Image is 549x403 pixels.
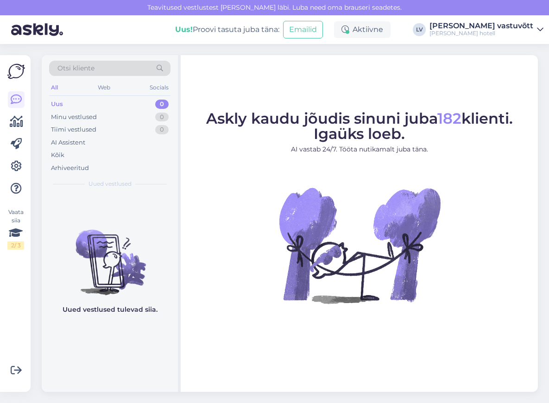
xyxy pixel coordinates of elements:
[42,213,178,296] img: No chats
[155,100,169,109] div: 0
[51,164,89,173] div: Arhiveeritud
[51,113,97,122] div: Minu vestlused
[7,208,24,250] div: Vaata siia
[51,125,96,134] div: Tiimi vestlused
[206,109,513,143] span: Askly kaudu jõudis sinuni juba klienti. Igaüks loeb.
[7,63,25,80] img: Askly Logo
[51,138,85,147] div: AI Assistent
[49,82,60,94] div: All
[88,180,132,188] span: Uued vestlused
[96,82,112,94] div: Web
[206,145,513,154] p: AI vastab 24/7. Tööta nutikamalt juba täna.
[175,25,193,34] b: Uus!
[148,82,170,94] div: Socials
[7,241,24,250] div: 2 / 3
[57,63,95,73] span: Otsi kliente
[437,109,461,127] span: 182
[155,113,169,122] div: 0
[429,22,543,37] a: [PERSON_NAME] vastuvõtt[PERSON_NAME] hotell
[175,24,279,35] div: Proovi tasuta juba täna:
[429,30,533,37] div: [PERSON_NAME] hotell
[155,125,169,134] div: 0
[334,21,391,38] div: Aktiivne
[429,22,533,30] div: [PERSON_NAME] vastuvõtt
[413,23,426,36] div: LV
[276,162,443,328] img: No Chat active
[51,151,64,160] div: Kõik
[63,305,158,315] p: Uued vestlused tulevad siia.
[283,21,323,38] button: Emailid
[51,100,63,109] div: Uus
